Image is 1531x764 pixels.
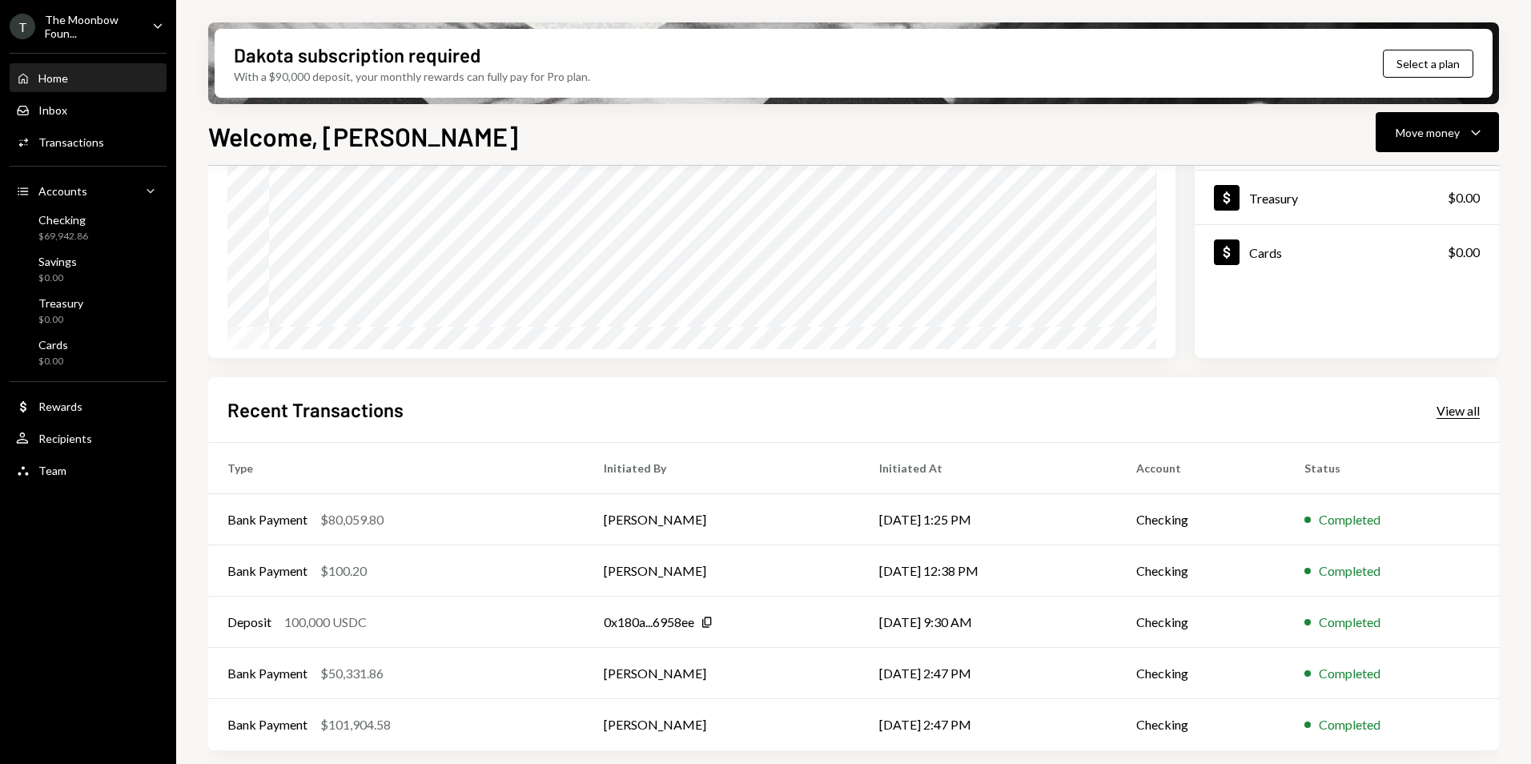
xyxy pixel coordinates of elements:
[10,176,167,205] a: Accounts
[208,120,518,152] h1: Welcome, [PERSON_NAME]
[585,699,861,750] td: [PERSON_NAME]
[38,230,88,243] div: $69,942.86
[1437,403,1480,419] div: View all
[1117,494,1286,545] td: Checking
[10,127,167,156] a: Transactions
[227,510,307,529] div: Bank Payment
[38,213,88,227] div: Checking
[320,715,391,734] div: $101,904.58
[38,313,83,327] div: $0.00
[320,664,384,683] div: $50,331.86
[227,561,307,581] div: Bank Payment
[10,14,35,39] div: T
[860,494,1117,545] td: [DATE] 1:25 PM
[10,424,167,452] a: Recipients
[227,613,271,632] div: Deposit
[1396,124,1460,141] div: Move money
[1319,613,1380,632] div: Completed
[1195,225,1499,279] a: Cards$0.00
[1319,561,1380,581] div: Completed
[38,184,87,198] div: Accounts
[38,271,77,285] div: $0.00
[38,338,68,352] div: Cards
[860,699,1117,750] td: [DATE] 2:47 PM
[1319,664,1380,683] div: Completed
[45,13,139,40] div: The Moonbow Foun...
[320,510,384,529] div: $80,059.80
[38,71,68,85] div: Home
[860,648,1117,699] td: [DATE] 2:47 PM
[284,613,367,632] div: 100,000 USDC
[320,561,367,581] div: $100.20
[1117,597,1286,648] td: Checking
[860,443,1117,494] th: Initiated At
[234,68,590,85] div: With a $90,000 deposit, your monthly rewards can fully pay for Pro plan.
[860,545,1117,597] td: [DATE] 12:38 PM
[585,545,861,597] td: [PERSON_NAME]
[1383,50,1473,78] button: Select a plan
[10,250,167,288] a: Savings$0.00
[38,296,83,310] div: Treasury
[1117,443,1286,494] th: Account
[1319,510,1380,529] div: Completed
[234,42,480,68] div: Dakota subscription required
[38,355,68,368] div: $0.00
[227,664,307,683] div: Bank Payment
[585,494,861,545] td: [PERSON_NAME]
[227,715,307,734] div: Bank Payment
[1249,191,1298,206] div: Treasury
[1376,112,1499,152] button: Move money
[860,597,1117,648] td: [DATE] 9:30 AM
[38,103,67,117] div: Inbox
[1319,715,1380,734] div: Completed
[1285,443,1499,494] th: Status
[38,432,92,445] div: Recipients
[1195,171,1499,224] a: Treasury$0.00
[10,208,167,247] a: Checking$69,942.86
[38,400,82,413] div: Rewards
[10,63,167,92] a: Home
[10,333,167,372] a: Cards$0.00
[1249,245,1282,260] div: Cards
[1117,648,1286,699] td: Checking
[1437,401,1480,419] a: View all
[10,392,167,420] a: Rewards
[227,396,404,423] h2: Recent Transactions
[10,292,167,330] a: Treasury$0.00
[10,95,167,124] a: Inbox
[208,443,585,494] th: Type
[1117,545,1286,597] td: Checking
[585,443,861,494] th: Initiated By
[1448,243,1480,262] div: $0.00
[604,613,694,632] div: 0x180a...6958ee
[38,464,66,477] div: Team
[38,135,104,149] div: Transactions
[1448,188,1480,207] div: $0.00
[10,456,167,485] a: Team
[38,255,77,268] div: Savings
[585,648,861,699] td: [PERSON_NAME]
[1117,699,1286,750] td: Checking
